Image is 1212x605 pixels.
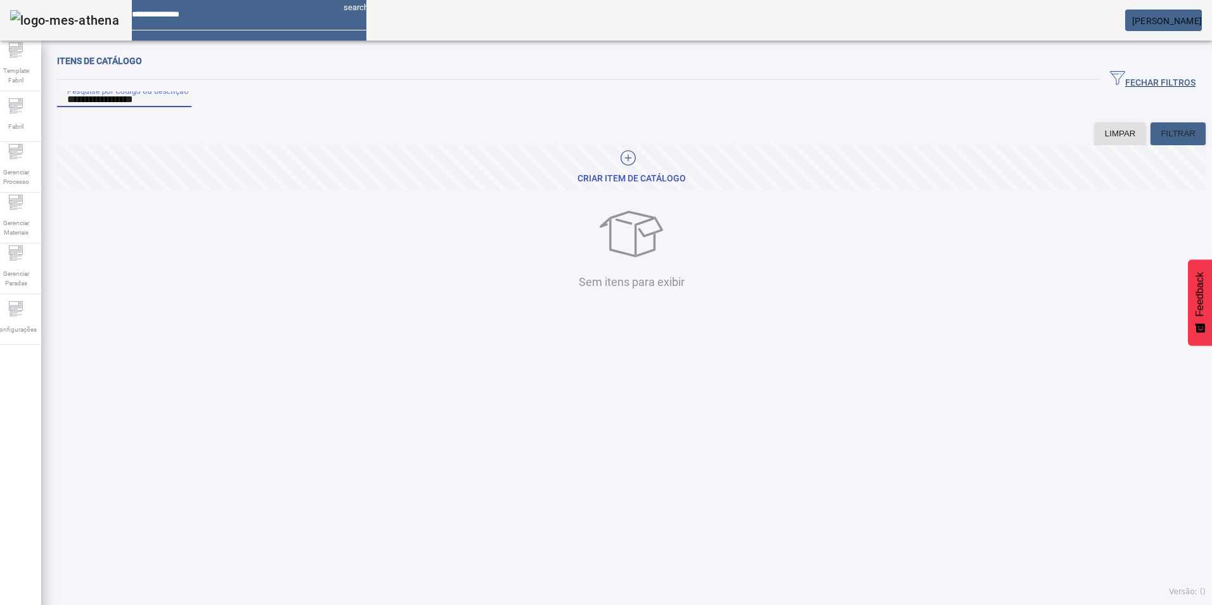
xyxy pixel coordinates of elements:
span: [PERSON_NAME] [1132,16,1202,26]
div: CRIAR ITEM DE CATÁLOGO [577,172,686,185]
span: Fabril [4,118,27,135]
img: logo-mes-athena [10,10,119,30]
span: FECHAR FILTROS [1110,70,1196,89]
p: Sem itens para exibir [60,273,1202,290]
button: LIMPAR [1095,122,1146,145]
button: Feedback - Mostrar pesquisa [1188,259,1212,346]
mat-label: Pesquise por Código ou descrição [67,86,188,95]
span: LIMPAR [1105,127,1136,140]
span: Itens de catálogo [57,56,142,66]
button: FILTRAR [1151,122,1206,145]
span: Feedback [1194,272,1206,316]
button: FECHAR FILTROS [1100,68,1206,91]
span: Versão: () [1169,587,1206,596]
button: CRIAR ITEM DE CATÁLOGO [57,145,1206,190]
span: FILTRAR [1161,127,1196,140]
